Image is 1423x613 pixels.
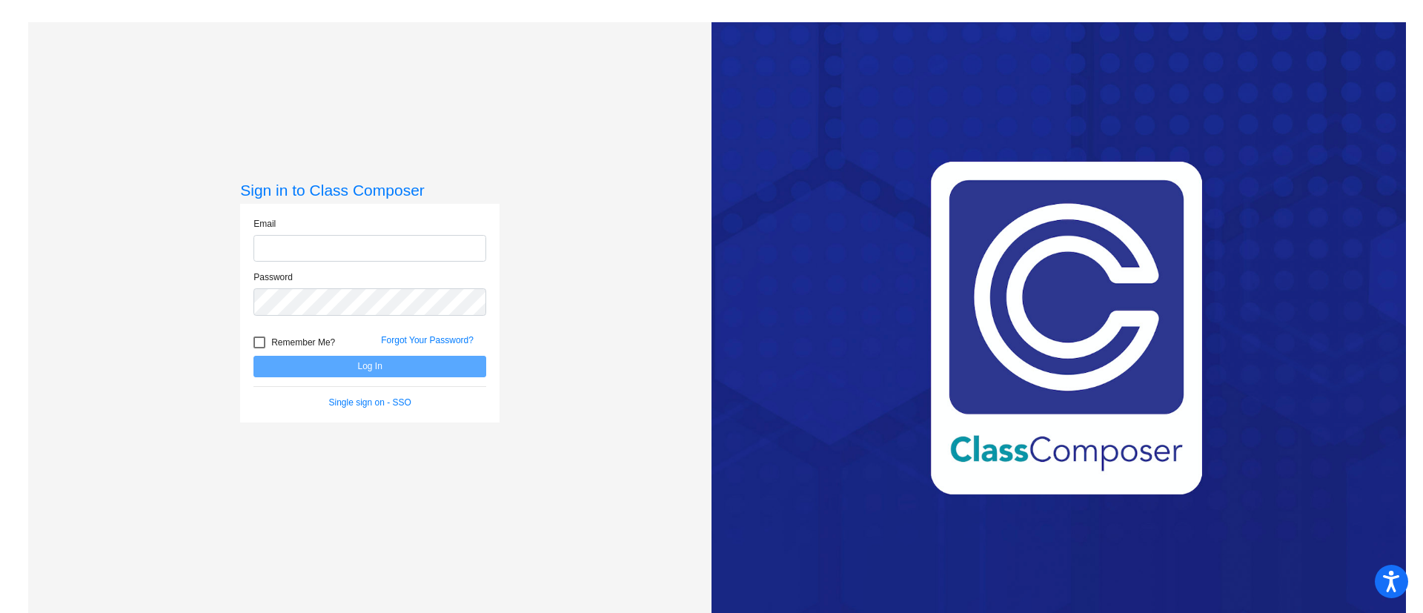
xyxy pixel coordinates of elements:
[329,397,411,408] a: Single sign on - SSO
[253,217,276,231] label: Email
[253,271,293,284] label: Password
[240,181,500,199] h3: Sign in to Class Composer
[253,356,486,377] button: Log In
[271,334,335,351] span: Remember Me?
[381,335,474,345] a: Forgot Your Password?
